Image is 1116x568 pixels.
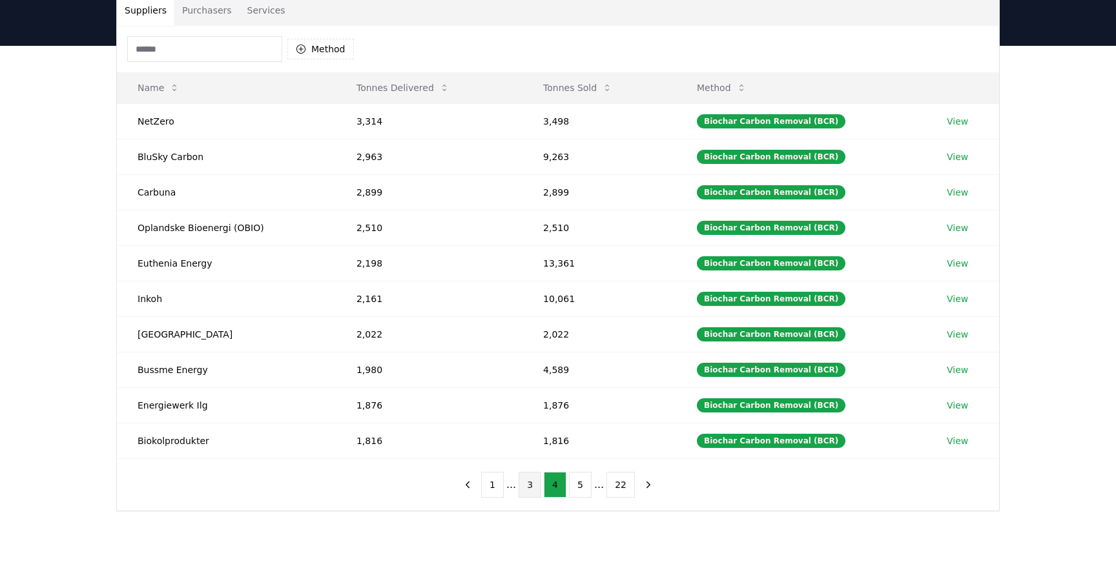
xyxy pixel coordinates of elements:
td: NetZero [117,103,336,139]
td: 2,899 [522,174,676,210]
td: 9,263 [522,139,676,174]
td: 1,876 [336,387,522,423]
td: Inkoh [117,281,336,316]
td: Euthenia Energy [117,245,336,281]
td: 2,022 [522,316,676,352]
td: 2,022 [336,316,522,352]
td: Bussme Energy [117,352,336,387]
td: 4,589 [522,352,676,387]
a: View [947,363,968,376]
button: 22 [606,472,635,498]
td: [GEOGRAPHIC_DATA] [117,316,336,352]
td: 13,361 [522,245,676,281]
td: 2,510 [522,210,676,245]
a: View [947,115,968,128]
a: View [947,186,968,199]
td: 1,816 [336,423,522,458]
a: View [947,221,968,234]
a: View [947,328,968,341]
td: BluSky Carbon [117,139,336,174]
button: previous page [457,472,479,498]
div: Biochar Carbon Removal (BCR) [697,398,845,412]
td: 1,876 [522,387,676,423]
a: View [947,257,968,270]
td: Oplandske Bioenergi (OBIO) [117,210,336,245]
a: View [947,399,968,412]
a: View [947,292,968,305]
div: Biochar Carbon Removal (BCR) [697,114,845,128]
button: Name [127,75,190,101]
div: Biochar Carbon Removal (BCR) [697,150,845,164]
div: Biochar Carbon Removal (BCR) [697,434,845,448]
button: next page [637,472,659,498]
td: 10,061 [522,281,676,316]
div: Biochar Carbon Removal (BCR) [697,256,845,270]
button: 5 [569,472,592,498]
td: Energiewerk Ilg [117,387,336,423]
td: 3,498 [522,103,676,139]
div: Biochar Carbon Removal (BCR) [697,292,845,306]
li: ... [594,477,604,492]
button: Method [287,39,354,59]
div: Biochar Carbon Removal (BCR) [697,363,845,377]
li: ... [506,477,516,492]
td: 2,161 [336,281,522,316]
td: 1,980 [336,352,522,387]
td: 3,314 [336,103,522,139]
td: 1,816 [522,423,676,458]
button: 4 [544,472,566,498]
td: 2,899 [336,174,522,210]
div: Biochar Carbon Removal (BCR) [697,185,845,199]
td: Biokolprodukter [117,423,336,458]
a: View [947,434,968,447]
button: 3 [519,472,541,498]
td: 2,963 [336,139,522,174]
div: Biochar Carbon Removal (BCR) [697,327,845,341]
td: 2,198 [336,245,522,281]
button: Tonnes Delivered [346,75,460,101]
td: Carbuna [117,174,336,210]
button: 1 [481,472,504,498]
button: Tonnes Sold [533,75,623,101]
button: Method [687,75,757,101]
td: 2,510 [336,210,522,245]
a: View [947,150,968,163]
div: Biochar Carbon Removal (BCR) [697,221,845,235]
